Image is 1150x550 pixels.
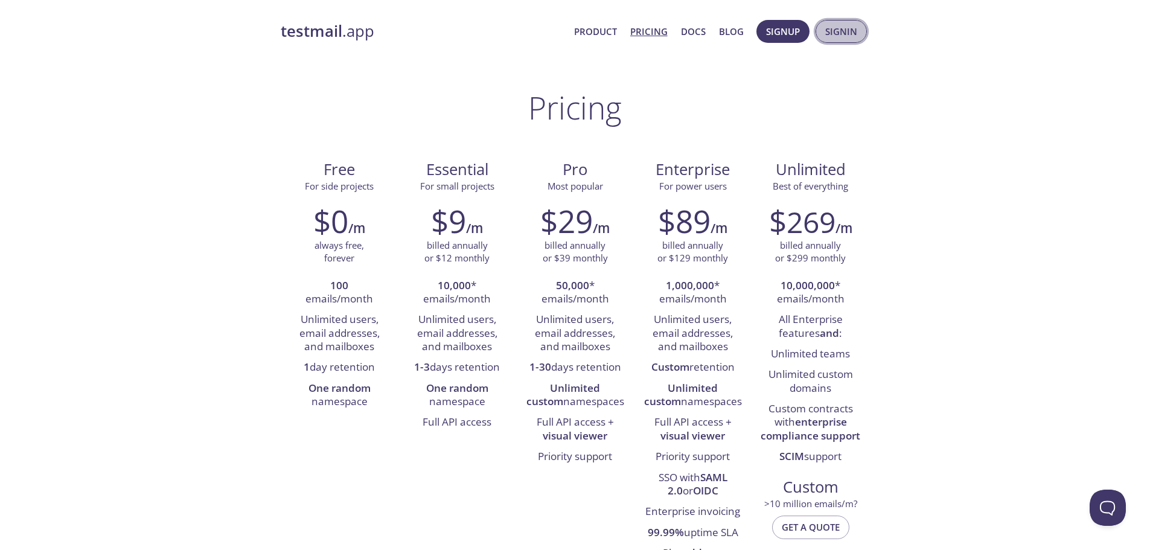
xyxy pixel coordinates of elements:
[525,357,625,378] li: days retention
[648,525,684,539] strong: 99.99%
[438,278,471,292] strong: 10,000
[666,278,714,292] strong: 1,000,000
[305,180,374,192] span: For side projects
[304,360,310,374] strong: 1
[643,412,743,447] li: Full API access +
[408,159,506,180] span: Essential
[407,379,507,413] li: namespace
[308,381,371,395] strong: One random
[659,180,727,192] span: For power users
[660,429,725,443] strong: visual viewer
[761,310,860,344] li: All Enterprise features :
[407,276,507,310] li: * emails/month
[658,203,711,239] h2: $89
[574,24,617,39] a: Product
[529,360,551,374] strong: 1-30
[773,180,848,192] span: Best of everything
[348,218,365,238] h6: /m
[775,239,846,265] p: billed annually or $299 monthly
[761,447,860,467] li: support
[693,484,718,497] strong: OIDC
[643,310,743,357] li: Unlimited users, email addresses, and mailboxes
[290,357,389,378] li: day retention
[525,310,625,357] li: Unlimited users, email addresses, and mailboxes
[761,415,860,442] strong: enterprise compliance support
[651,360,689,374] strong: Custom
[756,20,810,43] button: Signup
[313,203,348,239] h2: $0
[525,447,625,467] li: Priority support
[407,412,507,433] li: Full API access
[543,429,607,443] strong: visual viewer
[820,326,839,340] strong: and
[711,218,727,238] h6: /m
[761,276,860,310] li: * emails/month
[643,379,743,413] li: namespaces
[420,180,494,192] span: For small projects
[525,412,625,447] li: Full API access +
[779,449,804,463] strong: SCIM
[593,218,610,238] h6: /m
[782,519,840,535] span: Get a quote
[528,89,622,126] h1: Pricing
[407,357,507,378] li: days retention
[290,379,389,413] li: namespace
[330,278,348,292] strong: 100
[556,278,589,292] strong: 50,000
[290,276,389,310] li: emails/month
[630,24,668,39] a: Pricing
[643,357,743,378] li: retention
[761,365,860,399] li: Unlimited custom domains
[414,360,430,374] strong: 1-3
[281,21,342,42] strong: testmail
[781,278,835,292] strong: 10,000,000
[431,203,466,239] h2: $9
[426,381,488,395] strong: One random
[816,20,867,43] button: Signin
[424,239,490,265] p: billed annually or $12 monthly
[657,239,728,265] p: billed annually or $129 monthly
[525,276,625,310] li: * emails/month
[526,159,624,180] span: Pro
[315,239,364,265] p: always free, forever
[290,159,389,180] span: Free
[772,516,849,539] button: Get a quote
[787,202,835,241] span: 269
[643,276,743,310] li: * emails/month
[643,523,743,543] li: uptime SLA
[281,21,564,42] a: testmail.app
[644,159,742,180] span: Enterprise
[543,239,608,265] p: billed annually or $39 monthly
[466,218,483,238] h6: /m
[776,159,846,180] span: Unlimited
[761,477,860,497] span: Custom
[825,24,857,39] span: Signin
[761,344,860,365] li: Unlimited teams
[525,379,625,413] li: namespaces
[835,218,852,238] h6: /m
[766,24,800,39] span: Signup
[643,502,743,522] li: Enterprise invoicing
[761,399,860,447] li: Custom contracts with
[643,447,743,467] li: Priority support
[290,310,389,357] li: Unlimited users, email addresses, and mailboxes
[681,24,706,39] a: Docs
[668,470,727,497] strong: SAML 2.0
[643,468,743,502] li: SSO with or
[1090,490,1126,526] iframe: Help Scout Beacon - Open
[769,203,835,239] h2: $
[764,497,857,510] span: > 10 million emails/m?
[407,310,507,357] li: Unlimited users, email addresses, and mailboxes
[548,180,603,192] span: Most popular
[540,203,593,239] h2: $29
[644,381,718,408] strong: Unlimited custom
[526,381,601,408] strong: Unlimited custom
[719,24,744,39] a: Blog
